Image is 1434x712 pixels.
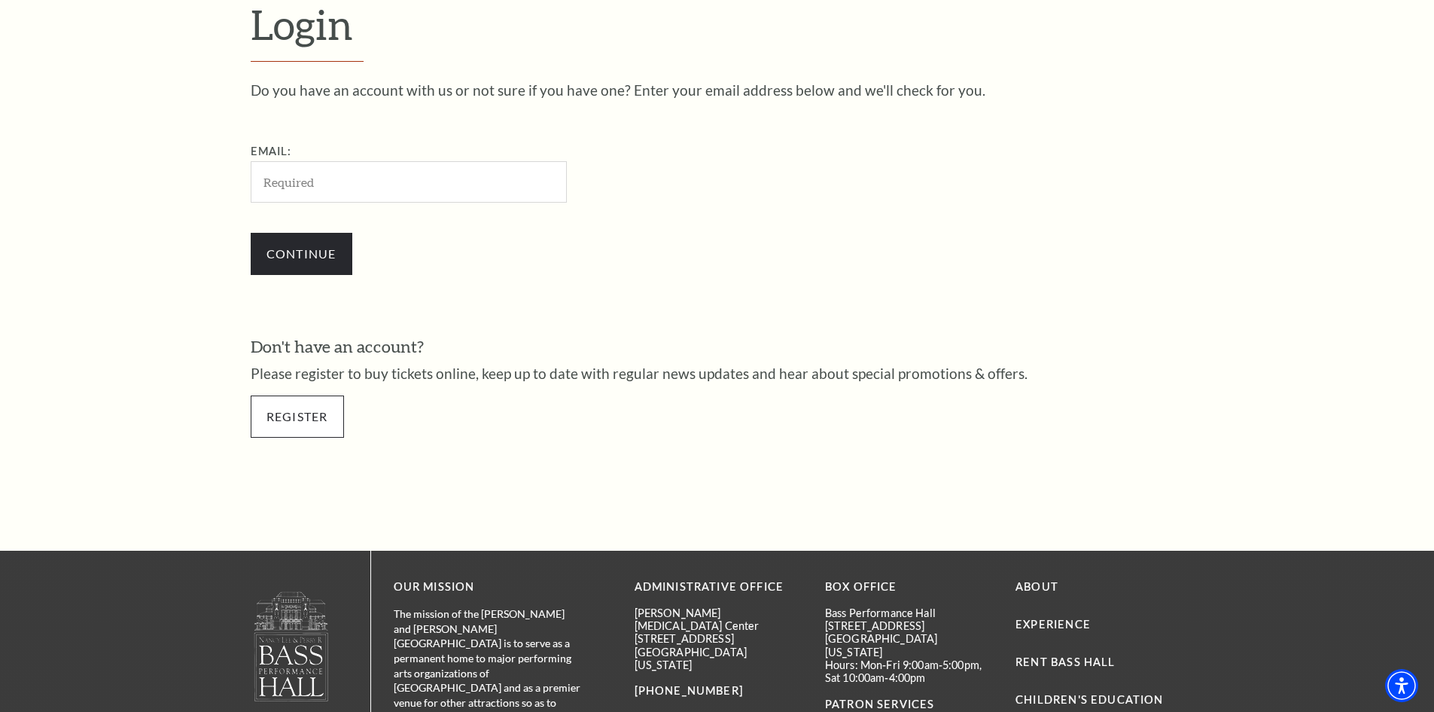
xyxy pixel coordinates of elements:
[1015,655,1115,668] a: Rent Bass Hall
[635,682,802,701] p: [PHONE_NUMBER]
[251,145,292,157] label: Email:
[635,607,802,633] p: [PERSON_NAME][MEDICAL_DATA] Center
[825,619,993,632] p: [STREET_ADDRESS]
[825,578,993,597] p: BOX OFFICE
[825,632,993,659] p: [GEOGRAPHIC_DATA][US_STATE]
[635,632,802,645] p: [STREET_ADDRESS]
[251,83,1184,97] p: Do you have an account with us or not sure if you have one? Enter your email address below and we...
[635,646,802,672] p: [GEOGRAPHIC_DATA][US_STATE]
[253,591,330,701] img: owned and operated by Performing Arts Fort Worth, A NOT-FOR-PROFIT 501(C)3 ORGANIZATION
[1015,580,1058,593] a: About
[251,366,1184,380] p: Please register to buy tickets online, keep up to date with regular news updates and hear about s...
[251,396,344,438] a: Register
[1015,618,1091,631] a: Experience
[1385,669,1418,702] div: Accessibility Menu
[251,335,1184,359] h3: Don't have an account?
[394,578,582,597] p: OUR MISSION
[825,607,993,619] p: Bass Performance Hall
[635,578,802,597] p: Administrative Office
[251,161,567,203] input: Required
[251,233,352,275] input: Submit button
[825,659,993,685] p: Hours: Mon-Fri 9:00am-5:00pm, Sat 10:00am-4:00pm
